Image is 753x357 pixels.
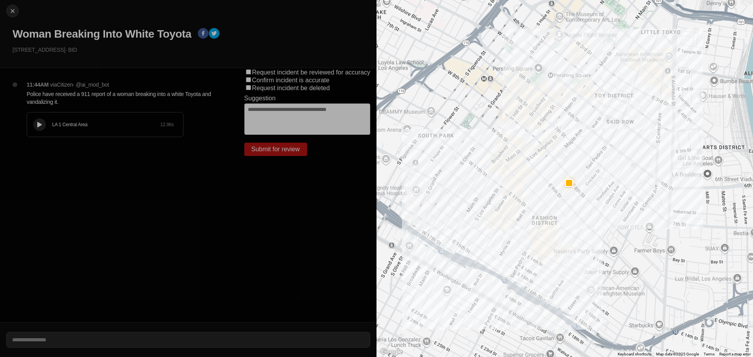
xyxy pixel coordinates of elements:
[656,352,699,356] span: Map data ©2025 Google
[244,143,307,156] button: Submit for review
[27,81,49,89] p: 11:44AM
[618,352,651,357] button: Keyboard shortcuts
[252,69,371,76] label: Request incident be reviewed for accuracy
[252,77,329,83] label: Confirm incident is accurate
[198,28,209,40] button: facebook
[378,347,404,357] img: Google
[6,5,19,17] button: cancel
[378,347,404,357] a: Open this area in Google Maps (opens a new window)
[27,90,213,106] p: Police have received a 911 report of a woman breaking into a white Toyota and vandalizing it.
[13,46,370,54] p: [STREET_ADDRESS] · BID
[13,27,191,41] h1: Woman Breaking Into White Toyota
[9,7,16,15] img: cancel
[244,95,276,102] label: Suggestion
[209,28,220,40] button: twitter
[160,121,174,128] div: 12.96 s
[704,352,715,356] a: Terms (opens in new tab)
[50,81,109,89] p: via Citizen · @ ai_mod_bot
[719,352,751,356] a: Report a map error
[252,85,330,91] label: Request incident be deleted
[52,121,160,128] div: LA 1 Central Area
